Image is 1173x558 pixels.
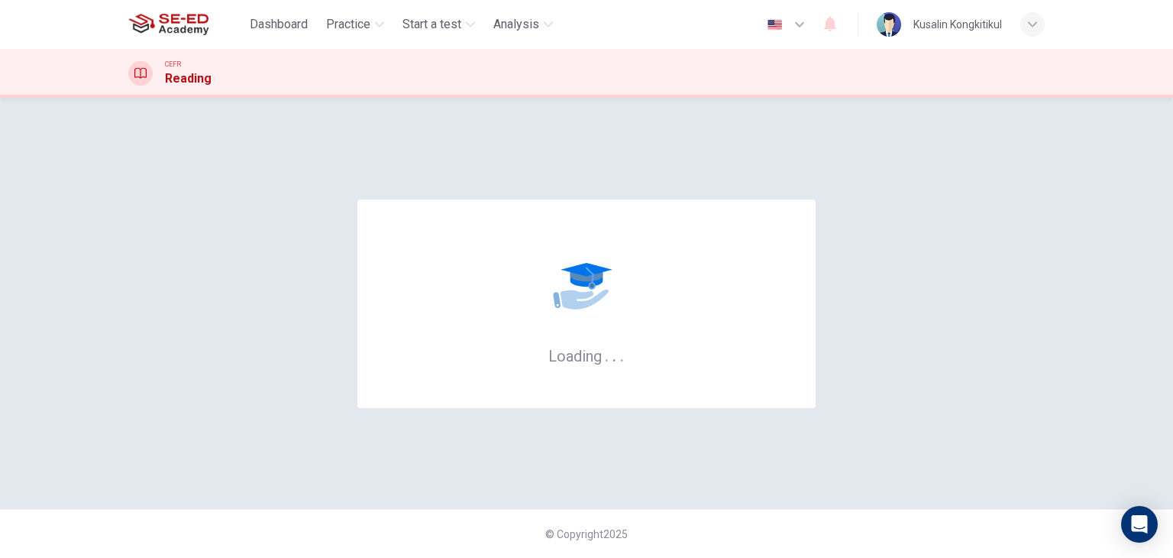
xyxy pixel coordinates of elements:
[165,59,181,70] span: CEFR
[1121,506,1158,543] div: Open Intercom Messenger
[877,12,901,37] img: Profile picture
[320,11,390,38] button: Practice
[619,342,625,367] h6: .
[493,15,539,34] span: Analysis
[128,9,208,40] img: SE-ED Academy logo
[765,19,784,31] img: en
[165,70,212,88] h1: Reading
[913,15,1002,34] div: Kusalin Kongkitikul
[604,342,609,367] h6: .
[128,9,244,40] a: SE-ED Academy logo
[548,346,625,365] h6: Loading
[396,11,481,38] button: Start a test
[545,528,628,540] span: © Copyright 2025
[402,15,461,34] span: Start a test
[487,11,559,38] button: Analysis
[250,15,308,34] span: Dashboard
[326,15,370,34] span: Practice
[612,342,617,367] h6: .
[244,11,314,38] button: Dashboard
